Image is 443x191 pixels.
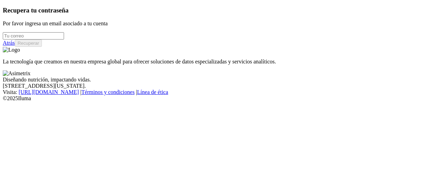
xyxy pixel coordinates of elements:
[81,89,135,95] a: Términos y condiciones
[137,89,168,95] a: Línea de ética
[3,7,440,14] h3: Recupera tu contraseña
[3,47,20,53] img: Logo
[3,89,440,95] div: Visita : | |
[3,70,30,77] img: Asimetrix
[3,59,440,65] p: La tecnología que creamos en nuestra empresa global para ofrecer soluciones de datos especializad...
[3,83,440,89] div: [STREET_ADDRESS][US_STATE].
[3,32,64,40] input: Tu correo
[3,77,440,83] div: Diseñando nutrición, impactando vidas.
[15,40,42,47] button: Recuperar
[19,89,79,95] a: [URL][DOMAIN_NAME]
[3,95,440,102] div: © 2025 Iluma
[3,40,15,46] a: Atrás
[3,20,440,27] p: Por favor ingresa un email asociado a tu cuenta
